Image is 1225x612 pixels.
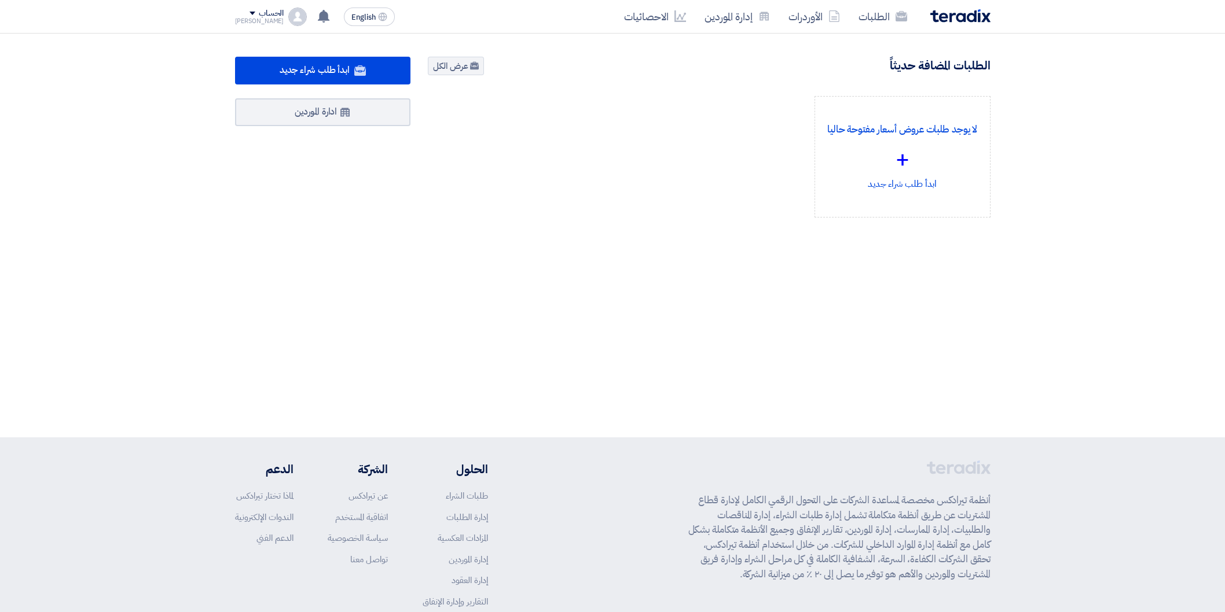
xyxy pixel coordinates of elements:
[236,489,294,502] a: لماذا تختار تيرادكس
[349,489,388,502] a: عن تيرادكس
[288,8,307,26] img: profile_test.png
[235,18,284,24] div: [PERSON_NAME]
[423,460,488,478] li: الحلول
[280,63,350,77] span: ابدأ طلب شراء جديد
[344,8,395,26] button: English
[452,574,488,587] a: إدارة العقود
[688,493,991,581] p: أنظمة تيرادكس مخصصة لمساعدة الشركات على التحول الرقمي الكامل لإدارة قطاع المشتريات عن طريق أنظمة ...
[779,3,849,30] a: الأوردرات
[256,532,294,544] a: الدعم الفني
[438,532,488,544] a: المزادات العكسية
[890,58,991,73] h4: الطلبات المضافة حديثاً
[235,460,294,478] li: الدعم
[259,9,284,19] div: الحساب
[446,511,488,523] a: إدارة الطلبات
[824,142,981,177] div: +
[615,3,695,30] a: الاحصائيات
[446,489,488,502] a: طلبات الشراء
[350,553,388,566] a: تواصل معنا
[824,106,981,208] div: ابدأ طلب شراء جديد
[930,9,991,23] img: Teradix logo
[449,553,488,566] a: إدارة الموردين
[335,511,388,523] a: اتفاقية المستخدم
[428,57,484,75] a: عرض الكل
[328,460,388,478] li: الشركة
[235,511,294,523] a: الندوات الإلكترونية
[849,3,916,30] a: الطلبات
[235,98,411,126] a: ادارة الموردين
[695,3,779,30] a: إدارة الموردين
[423,595,488,608] a: التقارير وإدارة الإنفاق
[824,122,981,137] p: لا يوجد طلبات عروض أسعار مفتوحة حاليا
[328,532,388,544] a: سياسة الخصوصية
[351,13,376,21] span: English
